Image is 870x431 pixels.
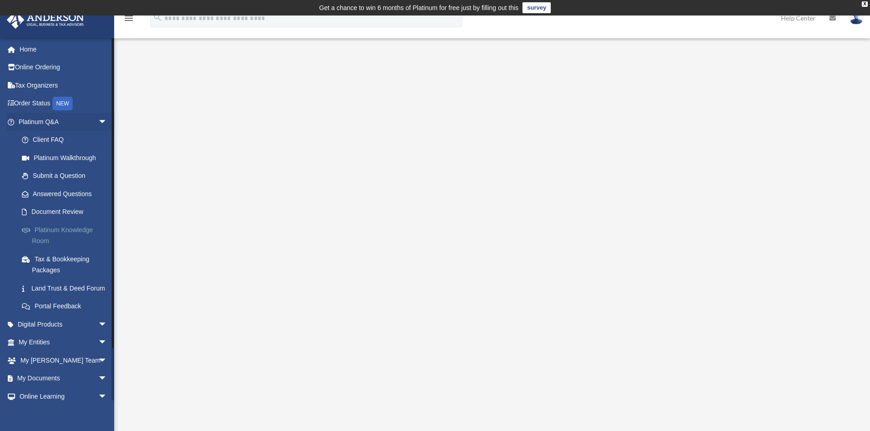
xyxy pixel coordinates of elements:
a: Platinum Q&Aarrow_drop_down [6,113,121,131]
span: arrow_drop_down [98,387,116,406]
a: menu [123,16,134,24]
span: arrow_drop_down [98,315,116,334]
a: Order StatusNEW [6,94,121,113]
i: menu [123,13,134,24]
span: arrow_drop_down [98,113,116,131]
a: Client FAQ [13,131,121,149]
a: Platinum Knowledge Room [13,221,121,250]
a: Document Review [13,203,121,221]
span: arrow_drop_down [98,351,116,370]
a: Answered Questions [13,185,121,203]
a: Tax Organizers [6,76,121,94]
img: Anderson Advisors Platinum Portal [4,11,87,29]
div: NEW [53,97,73,110]
a: My Documentsarrow_drop_down [6,369,121,388]
a: Online Ordering [6,58,121,77]
a: Submit a Question [13,167,121,185]
div: close [862,1,868,7]
a: Platinum Walkthrough [13,149,116,167]
a: Home [6,40,121,58]
a: Land Trust & Deed Forum [13,279,121,297]
a: My [PERSON_NAME] Teamarrow_drop_down [6,351,121,369]
i: search [153,12,163,22]
span: arrow_drop_down [98,333,116,352]
iframe: <span data-mce-type="bookmark" style="display: inline-block; width: 0px; overflow: hidden; line-h... [244,77,738,351]
a: Online Learningarrow_drop_down [6,387,121,405]
a: survey [522,2,551,13]
a: Portal Feedback [13,297,121,316]
a: Digital Productsarrow_drop_down [6,315,121,333]
img: User Pic [849,11,863,25]
span: arrow_drop_down [98,369,116,388]
a: My Entitiesarrow_drop_down [6,333,121,352]
div: Get a chance to win 6 months of Platinum for free just by filling out this [319,2,519,13]
a: Tax & Bookkeeping Packages [13,250,121,279]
